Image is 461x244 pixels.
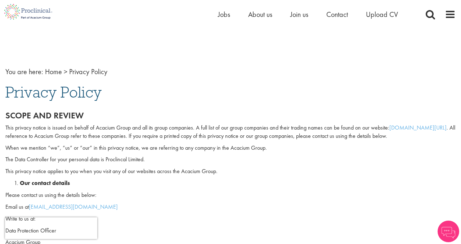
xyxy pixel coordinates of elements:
p: This privacy notice is issued on behalf of Acacium Group and all its group companies. A full list... [5,124,456,140]
p: This privacy notice applies to you when you visit any of our websites across the Acacium Group. [5,167,456,176]
a: Contact [326,10,348,19]
a: [DOMAIN_NAME][URL] [389,124,447,131]
p: When we mention “we”, “us” or “our” in this privacy notice, we are referring to any company in th... [5,144,456,152]
a: breadcrumb link [45,67,62,76]
a: [EMAIL_ADDRESS][DOMAIN_NAME] [29,203,118,211]
p: The Data Controller for your personal data is Proclincal Limited. [5,155,456,164]
span: Privacy Policy [5,82,102,102]
a: About us [248,10,272,19]
p: Write to us at: [5,215,456,223]
p: Please contact us using the details below: [5,191,456,199]
iframe: reCAPTCHA [5,217,97,239]
p: Data Protection Officer [5,227,456,235]
span: > [64,67,67,76]
span: You are here: [5,67,43,76]
span: Privacy Policy [69,67,107,76]
a: Join us [290,10,308,19]
a: Upload CV [366,10,398,19]
p: Email us at [5,203,456,211]
a: Jobs [218,10,230,19]
strong: Our contact details [20,179,70,187]
img: Chatbot [438,221,459,242]
h2: Scope and review [5,111,456,120]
